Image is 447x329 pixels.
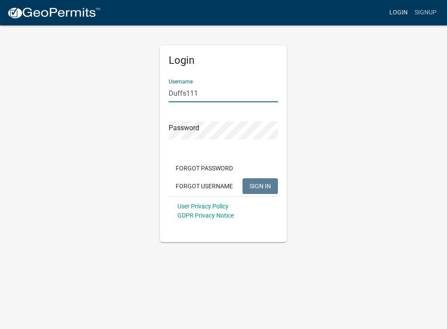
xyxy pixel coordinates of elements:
[177,203,229,210] a: User Privacy Policy
[411,4,440,21] a: Signup
[169,160,240,176] button: Forgot Password
[169,54,278,67] h5: Login
[249,182,271,189] span: SIGN IN
[177,212,234,219] a: GDPR Privacy Notice
[169,178,240,194] button: Forgot Username
[243,178,278,194] button: SIGN IN
[386,4,411,21] a: Login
